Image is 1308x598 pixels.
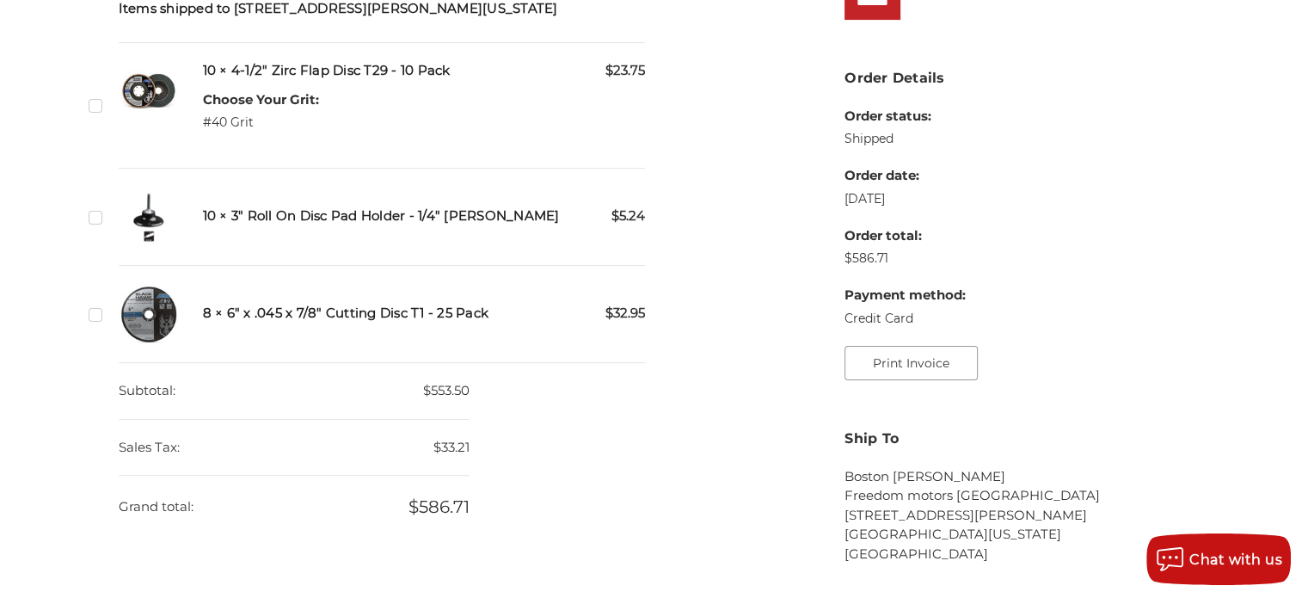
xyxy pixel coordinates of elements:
h5: 10 × 3" Roll On Disc Pad Holder - 1/4" [PERSON_NAME] [203,207,646,226]
dt: Subtotal: [119,363,175,419]
li: [GEOGRAPHIC_DATA][US_STATE] [844,525,1189,545]
span: $5.24 [611,207,645,226]
span: $23.75 [605,61,645,81]
dt: Payment method: [844,286,966,305]
h5: 8 × 6" x .045 x 7/8" Cutting Disc T1 - 25 Pack [203,304,646,324]
dd: #40 Grit [203,114,319,132]
h5: 10 × 4-1/2" Zirc Flap Disc T29 - 10 Pack [203,61,646,81]
dt: Sales Tax: [119,420,180,476]
dd: $586.71 [844,250,966,268]
dt: Order total: [844,226,966,246]
dd: $586.71 [119,476,470,538]
span: $32.95 [605,304,645,324]
li: Freedom motors [GEOGRAPHIC_DATA] [844,486,1189,506]
img: 3" Roll On Disc Pad Holder - 1/4" Shank [119,187,179,247]
img: 4-1/2" Zirc Flap Disc T29 - 10 Pack [119,61,179,121]
dt: Order date: [844,166,966,186]
dd: Credit Card [844,310,966,328]
button: Chat with us [1146,533,1291,585]
dt: Grand total: [119,479,193,535]
li: [GEOGRAPHIC_DATA] [844,545,1189,564]
dd: $33.21 [119,420,470,477]
dd: $553.50 [119,363,470,420]
dd: [DATE] [844,190,966,208]
h3: Ship To [844,428,1189,449]
dt: Choose Your Grit: [203,90,319,110]
li: Boston [PERSON_NAME] [844,467,1189,487]
dt: Order status: [844,107,966,126]
dd: Shipped [844,130,966,148]
h3: Order Details [844,68,1189,89]
img: 6" x .045 x 7/8" Cutting Disc T1 [119,284,179,344]
button: Print Invoice [844,346,978,380]
li: [STREET_ADDRESS][PERSON_NAME] [844,506,1189,526]
span: Chat with us [1189,552,1282,568]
